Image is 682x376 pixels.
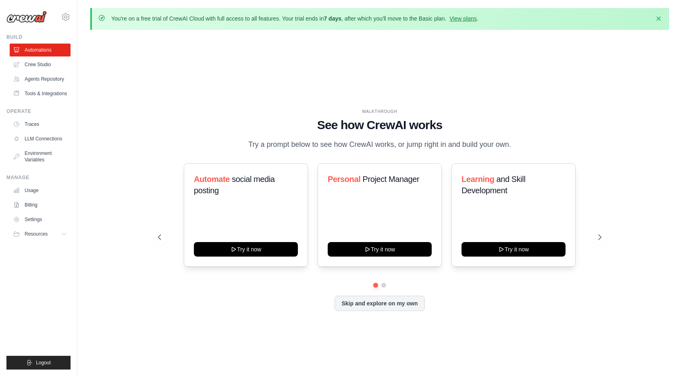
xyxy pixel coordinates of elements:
[462,242,566,257] button: Try it now
[10,118,71,131] a: Traces
[6,108,71,115] div: Operate
[194,242,298,257] button: Try it now
[328,242,432,257] button: Try it now
[10,228,71,240] button: Resources
[10,44,71,56] a: Automations
[10,87,71,100] a: Tools & Integrations
[324,15,341,22] strong: 7 days
[6,356,71,370] button: Logout
[10,213,71,226] a: Settings
[449,15,476,22] a: View plans
[6,11,47,23] img: Logo
[10,132,71,145] a: LLM Connections
[158,118,602,132] h1: See how CrewAI works
[10,198,71,211] a: Billing
[10,73,71,86] a: Agents Repository
[6,174,71,181] div: Manage
[36,359,51,366] span: Logout
[335,296,424,311] button: Skip and explore on my own
[158,109,602,115] div: WALKTHROUGH
[244,139,515,150] p: Try a prompt below to see how CrewAI works, or jump right in and build your own.
[10,147,71,166] a: Environment Variables
[362,175,419,184] span: Project Manager
[111,15,478,23] p: You're on a free trial of CrewAI Cloud with full access to all features. Your trial ends in , aft...
[10,58,71,71] a: Crew Studio
[25,231,48,237] span: Resources
[194,175,230,184] span: Automate
[10,184,71,197] a: Usage
[328,175,360,184] span: Personal
[462,175,494,184] span: Learning
[6,34,71,40] div: Build
[194,175,275,195] span: social media posting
